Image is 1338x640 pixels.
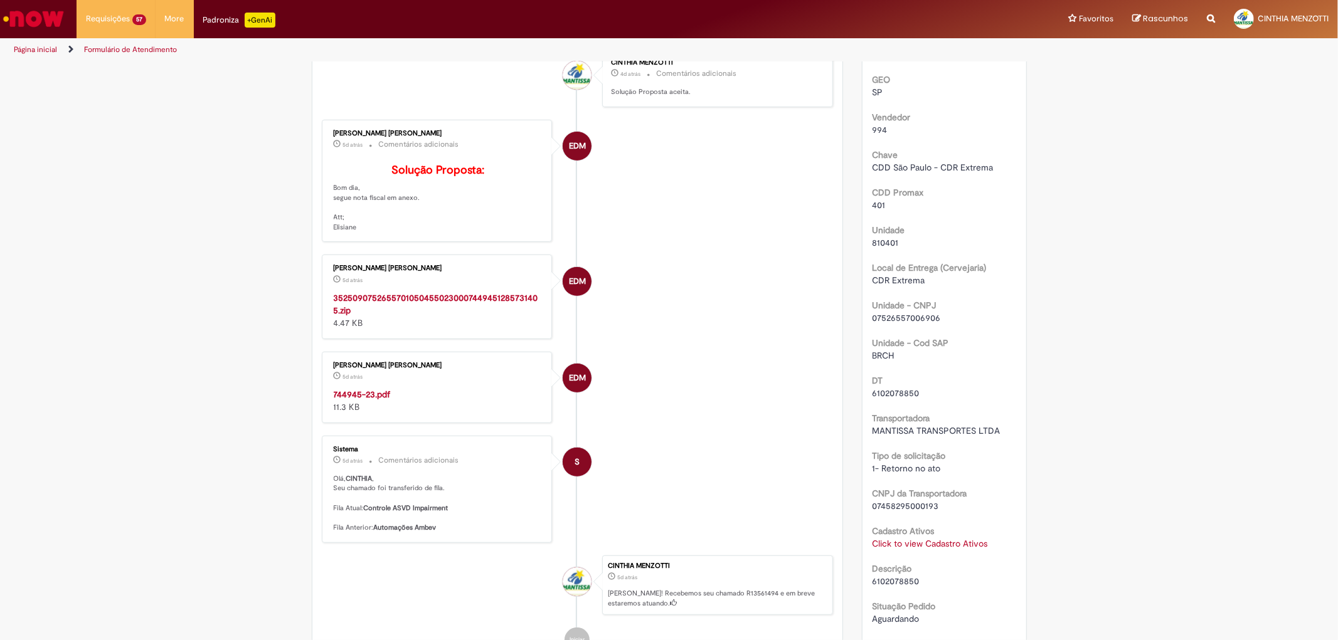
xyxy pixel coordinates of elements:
[872,575,919,587] span: 6102078850
[563,364,592,392] div: Elisiane de Moura Cardozo
[872,199,885,211] span: 401
[1,6,66,31] img: ServiceNow
[334,291,543,329] div: 4.47 KB
[334,164,543,232] p: Bom dia, segue nota fiscal em anexo. Att; Elisiane
[343,457,363,464] span: 5d atrás
[872,563,911,574] b: Descrição
[1079,13,1113,25] span: Favoritos
[656,68,736,79] small: Comentários adicionais
[343,373,363,380] time: 24/09/2025 10:11:12
[872,375,883,386] b: DT
[872,112,910,123] b: Vendedor
[563,61,592,90] div: CINTHIA MENZOTTI
[872,87,883,98] span: SP
[9,38,883,61] ul: Trilhas de página
[872,224,905,236] b: Unidade
[569,363,586,393] span: EDM
[343,276,363,284] time: 24/09/2025 10:11:13
[872,187,923,198] b: CDD Promax
[334,389,391,400] a: 744945-23.pdf
[872,275,925,286] span: CDR Extrema
[374,523,437,532] b: Automações Ambev
[334,474,543,533] p: Olá, , Seu chamado foi transferido de fila. Fila Atual: Fila Anterior:
[872,488,967,499] b: CNPJ da Transportadora
[872,337,948,349] b: Unidade - Cod SAP
[611,87,820,97] p: Solução Proposta aceita.
[165,13,184,25] span: More
[86,13,130,25] span: Requisições
[872,538,987,549] a: Click to view Cadastro Ativos
[334,130,543,137] div: [PERSON_NAME] [PERSON_NAME]
[611,59,820,66] div: CINTHIA MENZOTTI
[620,70,640,78] time: 25/09/2025 07:31:07
[334,446,543,453] div: Sistema
[872,450,945,461] b: Tipo de solicitação
[563,448,592,476] div: System
[617,574,637,581] time: 24/09/2025 08:32:36
[334,388,543,413] div: 11.3 KB
[872,525,934,537] b: Cadastro Ativos
[872,262,986,273] b: Local de Entrega (Cervejaria)
[379,455,459,466] small: Comentários adicionais
[617,574,637,581] span: 5d atrás
[872,124,887,135] span: 994
[872,613,919,624] span: Aguardando
[14,45,57,55] a: Página inicial
[872,149,898,160] b: Chave
[563,567,592,596] div: CINTHIA MENZOTTI
[334,292,538,316] a: 35250907526557010504550230007449451285731405.zip
[322,555,834,616] li: CINTHIA MENZOTTI
[872,412,930,424] b: Transportadora
[343,276,363,284] span: 5d atrás
[872,312,940,323] span: 07526557006906
[608,562,826,570] div: CINTHIA MENZOTTI
[872,300,936,311] b: Unidade - CNPJ
[872,500,938,511] span: 07458295000193
[364,503,449,513] b: Controle ASVD Impairment
[563,267,592,296] div: Elisiane de Moura Cardozo
[343,373,363,380] span: 5d atrás
[620,70,640,78] span: 4d atrás
[391,163,484,177] b: Solução Proposta:
[343,141,363,149] span: 5d atrás
[334,362,543,369] div: [PERSON_NAME] [PERSON_NAME]
[872,463,940,474] span: 1- Retorno no ato
[872,162,993,173] span: CDD São Paulo - CDR Extrema
[1258,13,1329,24] span: CINTHIA MENZOTTI
[872,601,935,612] b: Situação Pedido
[132,14,146,25] span: 57
[343,141,363,149] time: 24/09/2025 10:11:20
[1132,13,1188,25] a: Rascunhos
[872,74,890,85] b: GEO
[1143,13,1188,24] span: Rascunhos
[563,132,592,160] div: Elisiane de Moura Cardozo
[872,425,1000,436] span: MANTISSA TRANSPORTES LTDA
[872,387,919,399] span: 6102078850
[203,13,275,28] div: Padroniza
[569,266,586,296] span: EDM
[334,265,543,272] div: [PERSON_NAME] [PERSON_NAME]
[569,131,586,161] span: EDM
[608,589,826,608] p: [PERSON_NAME]! Recebemos seu chamado R13561494 e em breve estaremos atuando.
[872,350,894,361] span: BRCH
[245,13,275,28] p: +GenAi
[343,457,363,464] time: 24/09/2025 08:32:39
[872,237,898,248] span: 810401
[346,474,373,483] b: CINTHIA
[84,45,177,55] a: Formulário de Atendimento
[379,139,459,150] small: Comentários adicionais
[575,447,580,477] span: S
